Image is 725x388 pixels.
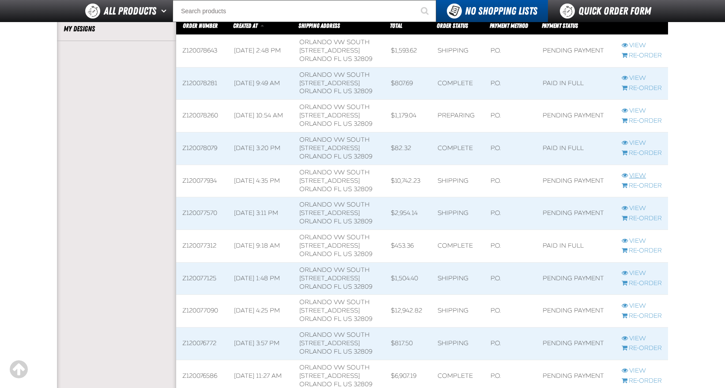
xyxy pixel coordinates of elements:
[334,250,341,258] span: FL
[176,67,228,100] td: Z120078281
[354,250,372,258] bdo: 32809
[299,185,332,193] span: ORLANDO
[299,315,332,323] span: ORLANDO
[299,242,360,249] span: [STREET_ADDRESS]
[622,237,662,245] a: View Z120077312 order
[431,262,484,295] td: Shipping
[299,79,360,87] span: [STREET_ADDRESS]
[334,315,341,323] span: FL
[228,328,294,360] td: [DATE] 3:57 PM
[615,17,668,35] th: Row actions
[176,100,228,132] td: Z120078260
[343,87,352,95] span: US
[431,100,484,132] td: Preparing
[622,312,662,320] a: Re-Order Z120077090 order
[343,218,352,225] span: US
[334,55,341,63] span: FL
[228,132,294,165] td: [DATE] 3:20 PM
[299,103,370,111] span: Orlando VW South
[228,262,294,295] td: [DATE] 1:48 PM
[622,117,662,125] a: Re-Order Z120078260 order
[354,87,372,95] bdo: 32809
[622,74,662,83] a: View Z120078281 order
[228,295,294,328] td: [DATE] 4:25 PM
[298,22,340,29] span: Shipping Address
[536,230,615,263] td: Paid in full
[228,230,294,263] td: [DATE] 9:18 AM
[431,67,484,100] td: Complete
[484,197,537,230] td: P.O.
[622,279,662,288] a: Re-Order Z120077125 order
[622,139,662,147] a: View Z120078079 order
[176,262,228,295] td: Z120077125
[622,182,662,190] a: Re-Order Z120077934 order
[343,55,352,63] span: US
[299,266,370,274] span: Orlando VW South
[431,295,484,328] td: Shipping
[64,24,170,34] a: My Designs
[437,22,468,29] a: Order Status
[354,55,372,63] bdo: 32809
[176,132,228,165] td: Z120078079
[299,234,370,241] span: Orlando VW South
[622,269,662,278] a: View Z120077125 order
[484,230,537,263] td: P.O.
[299,47,360,54] span: [STREET_ADDRESS]
[176,35,228,68] td: Z120078643
[299,120,332,128] span: ORLANDO
[385,295,431,328] td: $12,942.82
[536,132,615,165] td: Paid in full
[334,185,341,193] span: FL
[343,348,352,355] span: US
[484,262,537,295] td: P.O.
[431,132,484,165] td: Complete
[299,55,332,63] span: ORLANDO
[385,67,431,100] td: $807.69
[343,315,352,323] span: US
[484,328,537,360] td: P.O.
[431,197,484,230] td: Shipping
[484,132,537,165] td: P.O.
[299,153,332,160] span: ORLANDO
[622,377,662,385] a: Re-Order Z120076586 order
[228,100,294,132] td: [DATE] 10:54 AM
[536,35,615,68] td: Pending payment
[536,165,615,197] td: Pending payment
[622,247,662,255] a: Re-Order Z120077312 order
[299,331,370,339] span: Orlando VW South
[385,100,431,132] td: $1,179.04
[385,35,431,68] td: $1,593.62
[9,360,28,379] div: Scroll to the top
[343,185,352,193] span: US
[622,84,662,93] a: Re-Order Z120078281 order
[354,153,372,160] bdo: 32809
[390,22,402,29] a: Total
[354,120,372,128] bdo: 32809
[431,328,484,360] td: Shipping
[536,67,615,100] td: Paid in full
[176,197,228,230] td: Z120077570
[343,380,352,388] span: US
[622,107,662,115] a: View Z120078260 order
[536,100,615,132] td: Pending payment
[299,136,370,143] span: Orlando VW South
[622,172,662,180] a: View Z120077934 order
[343,120,352,128] span: US
[104,3,156,19] span: All Products
[622,215,662,223] a: Re-Order Z120077570 order
[228,165,294,197] td: [DATE] 4:35 PM
[334,380,341,388] span: FL
[484,100,537,132] td: P.O.
[484,295,537,328] td: P.O.
[299,275,360,282] span: [STREET_ADDRESS]
[490,22,528,29] span: Payment Method
[536,328,615,360] td: Pending payment
[385,132,431,165] td: $82.32
[299,169,370,176] span: Orlando VW South
[299,209,360,217] span: [STREET_ADDRESS]
[354,380,372,388] bdo: 32809
[183,22,218,29] a: Order Number
[299,38,370,46] span: Orlando VW South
